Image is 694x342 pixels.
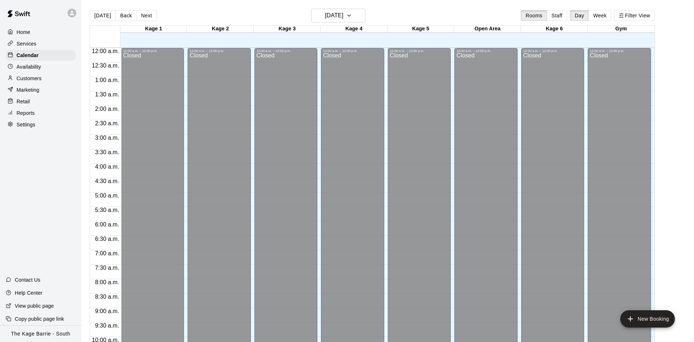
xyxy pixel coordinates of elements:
div: Kage 4 [321,26,387,33]
a: Calendar [6,50,76,61]
span: 7:00 a.m. [93,250,121,256]
p: Services [17,40,37,47]
span: 7:30 a.m. [93,265,121,271]
div: Kage 2 [187,26,254,33]
a: Customers [6,73,76,84]
span: 1:30 a.m. [93,91,121,98]
a: Reports [6,108,76,118]
span: 8:00 a.m. [93,279,121,285]
div: Kage 3 [254,26,321,33]
a: Home [6,27,76,38]
div: 12:00 a.m. – 12:00 p.m. [190,49,249,53]
span: 9:00 a.m. [93,308,121,314]
button: [DATE] [90,10,116,21]
span: 3:30 a.m. [93,149,121,155]
button: [DATE] [311,9,365,22]
button: Next [136,10,157,21]
div: 12:00 a.m. – 12:00 p.m. [590,49,649,53]
span: 4:00 a.m. [93,164,121,170]
a: Services [6,38,76,49]
button: Day [570,10,589,21]
div: Open Area [454,26,521,33]
span: 9:30 a.m. [93,322,121,329]
span: 2:30 a.m. [93,120,121,126]
a: Marketing [6,85,76,95]
a: Settings [6,119,76,130]
h6: [DATE] [325,10,343,21]
span: 8:30 a.m. [93,294,121,300]
span: 5:30 a.m. [93,207,121,213]
p: Customers [17,75,42,82]
p: The Kage Barrie - South [11,330,70,338]
p: Help Center [15,289,42,296]
button: Filter View [614,10,655,21]
p: Availability [17,63,41,70]
span: 3:00 a.m. [93,135,121,141]
div: Gym [588,26,655,33]
span: 6:00 a.m. [93,221,121,228]
p: Copy public page link [15,315,64,322]
button: Staff [547,10,567,21]
p: Settings [17,121,35,128]
p: View public page [15,302,54,309]
div: 12:00 a.m. – 12:00 p.m. [323,49,382,53]
div: 12:00 a.m. – 12:00 p.m. [257,49,316,53]
button: add [620,310,675,328]
p: Contact Us [15,276,40,283]
p: Reports [17,109,35,117]
span: 6:30 a.m. [93,236,121,242]
button: Week [588,10,611,21]
p: Marketing [17,86,39,94]
div: 12:00 a.m. – 12:00 p.m. [523,49,582,53]
div: 12:00 a.m. – 12:00 p.m. [457,49,515,53]
span: 5:00 a.m. [93,192,121,199]
div: Kage 1 [120,26,187,33]
div: 12:00 a.m. – 12:00 p.m. [390,49,449,53]
a: Availability [6,61,76,72]
span: 1:00 a.m. [93,77,121,83]
span: 12:00 a.m. [90,48,121,54]
button: Back [115,10,137,21]
p: Retail [17,98,30,105]
button: Rooms [521,10,547,21]
div: Kage 5 [387,26,454,33]
p: Calendar [17,52,39,59]
span: 4:30 a.m. [93,178,121,184]
a: Retail [6,96,76,107]
span: 2:00 a.m. [93,106,121,112]
div: 12:00 a.m. – 12:00 p.m. [123,49,182,53]
div: Kage 6 [521,26,588,33]
p: Home [17,29,30,36]
span: 12:30 a.m. [90,62,121,69]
